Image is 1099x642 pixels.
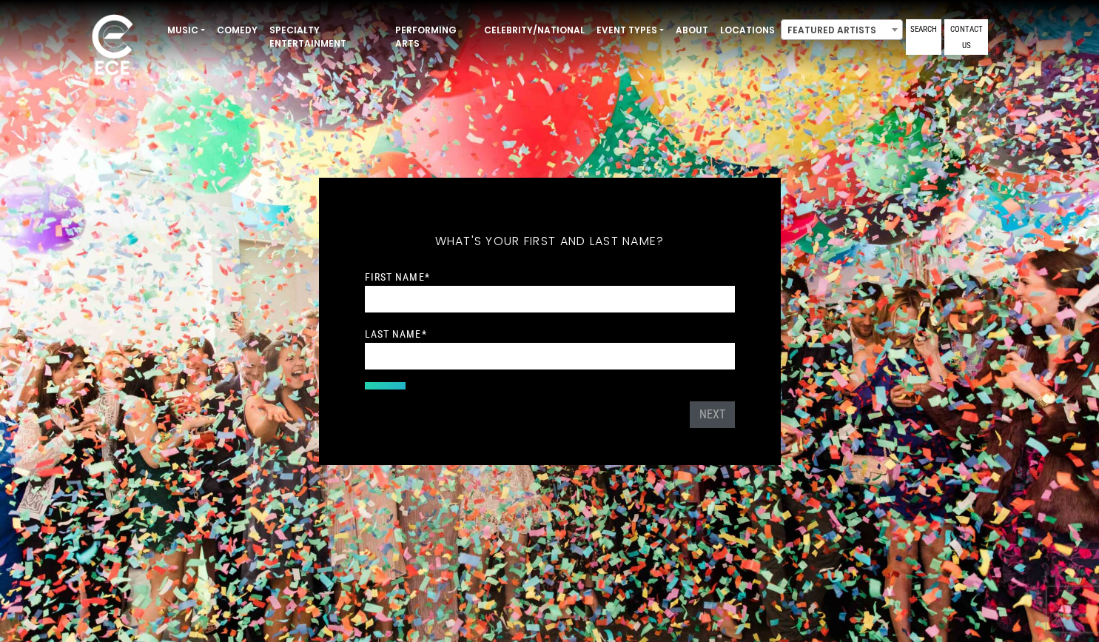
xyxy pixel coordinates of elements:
a: Event Types [591,18,670,43]
label: First Name [365,270,430,284]
a: Comedy [211,18,263,43]
a: Locations [714,18,781,43]
label: Last Name [365,327,427,341]
a: About [670,18,714,43]
h5: What's your first and last name? [365,215,735,268]
a: Celebrity/National [478,18,591,43]
a: Music [161,18,211,43]
a: Performing Arts [389,18,478,56]
a: Contact Us [944,19,988,55]
span: Featured Artists [781,19,903,40]
img: ece_new_logo_whitev2-1.png [75,10,149,82]
a: Search [906,19,941,55]
a: Specialty Entertainment [263,18,389,56]
span: Featured Artists [782,20,902,41]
